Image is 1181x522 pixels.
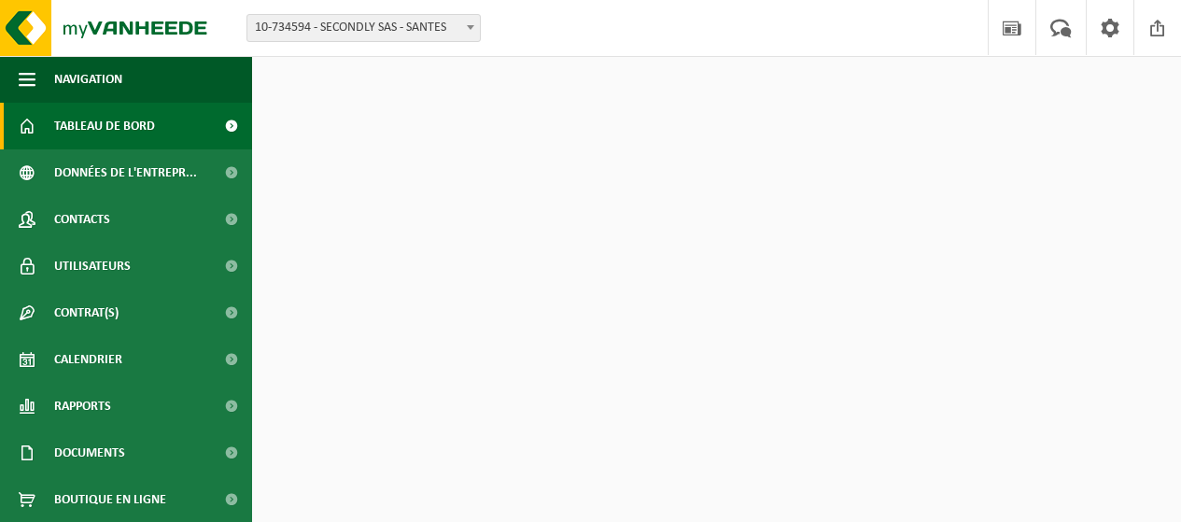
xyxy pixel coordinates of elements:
span: Navigation [54,56,122,103]
span: Utilisateurs [54,243,131,289]
span: Documents [54,430,125,476]
span: 10-734594 - SECONDLY SAS - SANTES [246,14,481,42]
span: Tableau de bord [54,103,155,149]
span: Contacts [54,196,110,243]
span: Rapports [54,383,111,430]
span: Calendrier [54,336,122,383]
span: Contrat(s) [54,289,119,336]
span: 10-734594 - SECONDLY SAS - SANTES [247,15,480,41]
span: Données de l'entrepr... [54,149,197,196]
